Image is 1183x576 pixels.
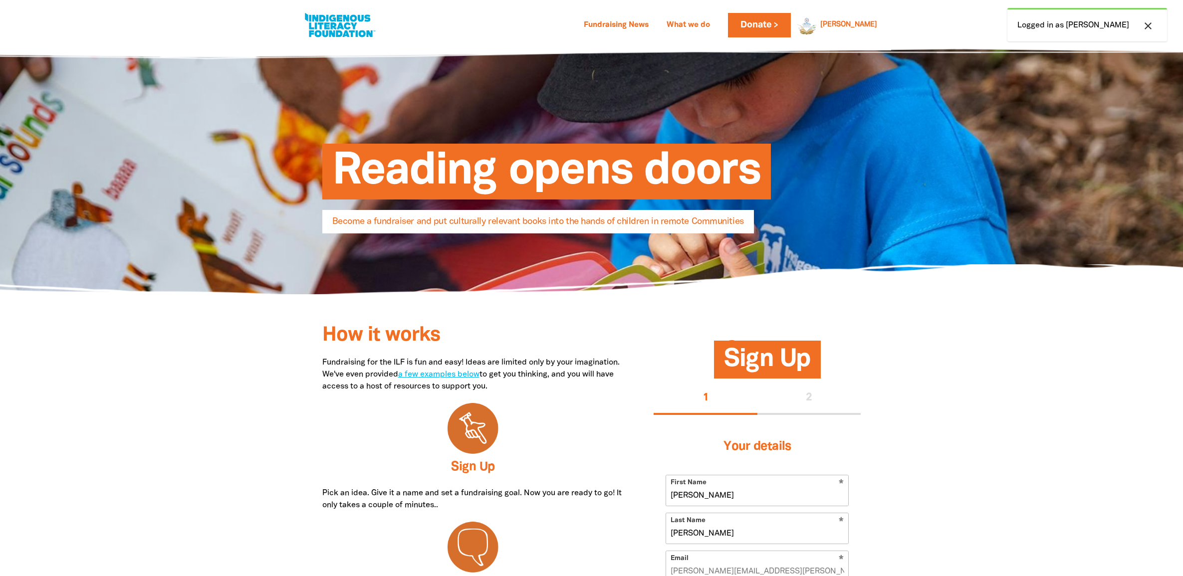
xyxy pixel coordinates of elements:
i: close [1142,20,1154,32]
a: Donate [728,13,791,37]
span: Sign Up [724,348,811,379]
a: What we do [661,17,716,33]
div: Logged in as [PERSON_NAME] [1007,8,1167,41]
span: How it works [322,326,440,345]
a: Fundraising News [578,17,655,33]
span: Reading opens doors [332,151,761,199]
button: close [1139,19,1157,32]
a: a few examples below [398,371,479,378]
button: Stage 1 [654,383,757,414]
p: Fundraising for the ILF is fun and easy! Ideas are limited only by your imagination. We've even p... [322,357,624,392]
p: Pick an idea. Give it a name and set a fundraising goal. Now you are ready to go! It only takes a... [322,487,624,511]
a: [PERSON_NAME] [820,21,877,28]
h3: Your details [666,427,849,467]
span: Become a fundraiser and put culturally relevant books into the hands of children in remote Commun... [332,217,744,233]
